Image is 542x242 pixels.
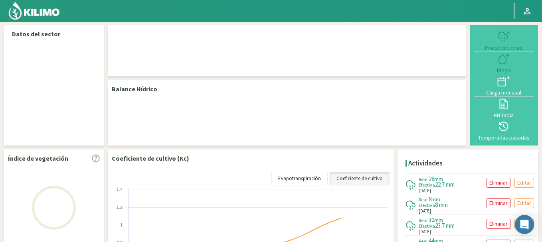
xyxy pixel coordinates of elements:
[514,198,534,208] button: Editar
[476,67,532,73] div: Riego
[330,172,390,185] a: Coeficiente de cultivo
[8,153,68,163] p: Índice de vegetación
[435,181,455,188] span: 22.7 mm
[515,215,534,234] div: Open Intercom Messenger
[434,175,443,183] span: mm
[419,223,435,229] span: Efectiva
[429,216,434,224] span: 30
[419,187,431,194] span: [DATE]
[476,112,532,118] div: BH Tabla
[474,51,534,74] button: Riego
[489,219,508,228] p: Eliminar
[434,216,443,224] span: mm
[474,119,534,142] button: Temporadas pasadas
[476,45,532,51] div: Precipitaciones
[476,135,532,140] div: Temporadas pasadas
[419,176,429,182] span: Real:
[476,90,532,95] div: Carga mensual
[419,208,431,214] span: [DATE]
[435,222,455,229] span: 23.7 mm
[431,196,440,203] span: mm
[489,199,508,208] p: Eliminar
[419,217,429,223] span: Real:
[117,205,123,210] text: 1.2
[474,96,534,119] button: BH Tabla
[517,199,531,208] p: Editar
[514,219,534,229] button: Editar
[419,197,429,203] span: Real:
[474,29,534,51] button: Precipitaciones
[514,178,534,188] button: Editar
[429,195,431,203] span: 8
[474,74,534,96] button: Carga mensual
[517,178,531,187] p: Editar
[8,1,60,20] img: Kilimo
[435,201,448,209] span: 8 mm
[112,153,189,163] p: Coeficiente de cultivo (Kc)
[487,198,510,208] button: Eliminar
[429,175,434,183] span: 28
[12,29,96,39] p: Datos del sector
[419,202,435,208] span: Efectiva
[120,222,123,227] text: 1
[487,178,510,188] button: Eliminar
[419,182,435,188] span: Efectiva
[489,178,508,187] p: Eliminar
[487,219,510,229] button: Eliminar
[271,172,328,185] a: Evapotranspiración
[112,84,157,94] p: Balance Hídrico
[117,187,123,192] text: 1.4
[408,159,443,167] h4: Actividades
[419,228,431,235] span: [DATE]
